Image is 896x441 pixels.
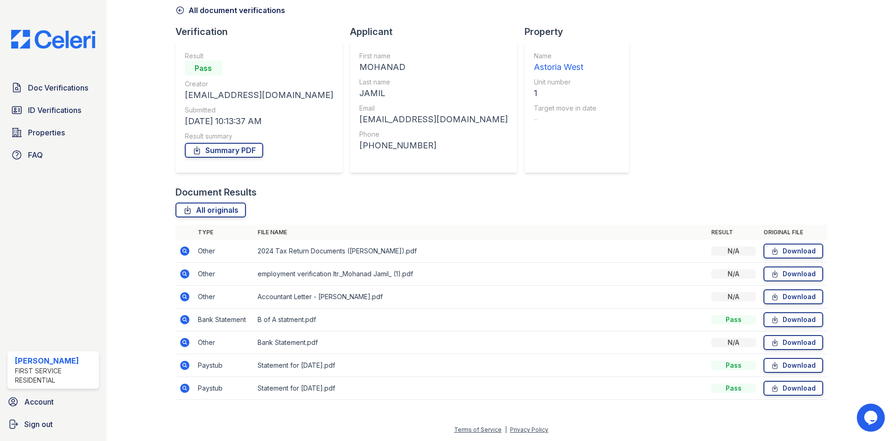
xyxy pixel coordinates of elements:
[534,61,596,74] div: Astoria West
[254,377,707,400] td: Statement for [DATE].pdf
[763,381,823,396] a: Download
[359,77,508,87] div: Last name
[254,331,707,354] td: Bank Statement.pdf
[175,186,257,199] div: Document Results
[185,105,333,115] div: Submitted
[24,396,54,407] span: Account
[24,419,53,430] span: Sign out
[185,51,333,61] div: Result
[763,289,823,304] a: Download
[711,384,756,393] div: Pass
[359,51,508,61] div: First name
[28,127,65,138] span: Properties
[534,51,596,74] a: Name Astoria West
[534,87,596,100] div: 1
[505,426,507,433] div: |
[254,308,707,331] td: B of A statment.pdf
[763,312,823,327] a: Download
[194,240,254,263] td: Other
[4,415,103,434] a: Sign out
[711,246,756,256] div: N/A
[7,78,99,97] a: Doc Verifications
[185,143,263,158] a: Summary PDF
[185,89,333,102] div: [EMAIL_ADDRESS][DOMAIN_NAME]
[194,225,254,240] th: Type
[28,105,81,116] span: ID Verifications
[28,149,43,161] span: FAQ
[525,25,637,38] div: Property
[7,123,99,142] a: Properties
[510,426,548,433] a: Privacy Policy
[857,404,887,432] iframe: chat widget
[194,377,254,400] td: Paystub
[350,25,525,38] div: Applicant
[534,51,596,61] div: Name
[254,354,707,377] td: Statement for [DATE].pdf
[534,104,596,113] div: Target move in date
[254,225,707,240] th: File name
[15,366,95,385] div: First Service Residential
[763,358,823,373] a: Download
[534,77,596,87] div: Unit number
[711,269,756,279] div: N/A
[359,61,508,74] div: MOHANAD
[359,139,508,152] div: [PHONE_NUMBER]
[254,286,707,308] td: Accountant Letter - [PERSON_NAME].pdf
[711,292,756,301] div: N/A
[254,263,707,286] td: employment verification ltr._Mohanad Jamil_ (1).pdf
[175,203,246,217] a: All originals
[711,361,756,370] div: Pass
[194,331,254,354] td: Other
[194,308,254,331] td: Bank Statement
[454,426,502,433] a: Terms of Service
[194,263,254,286] td: Other
[763,244,823,259] a: Download
[254,240,707,263] td: 2024 Tax Return Documents ([PERSON_NAME]).pdf
[185,79,333,89] div: Creator
[175,25,350,38] div: Verification
[359,87,508,100] div: JAMIL
[185,115,333,128] div: [DATE] 10:13:37 AM
[359,113,508,126] div: [EMAIL_ADDRESS][DOMAIN_NAME]
[359,104,508,113] div: Email
[28,82,88,93] span: Doc Verifications
[4,392,103,411] a: Account
[711,315,756,324] div: Pass
[185,61,222,76] div: Pass
[194,354,254,377] td: Paystub
[359,130,508,139] div: Phone
[7,101,99,119] a: ID Verifications
[707,225,760,240] th: Result
[760,225,827,240] th: Original file
[15,355,95,366] div: [PERSON_NAME]
[763,335,823,350] a: Download
[185,132,333,141] div: Result summary
[763,266,823,281] a: Download
[534,113,596,126] div: -
[711,338,756,347] div: N/A
[4,30,103,49] img: CE_Logo_Blue-a8612792a0a2168367f1c8372b55b34899dd931a85d93a1a3d3e32e68fde9ad4.png
[175,5,285,16] a: All document verifications
[194,286,254,308] td: Other
[7,146,99,164] a: FAQ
